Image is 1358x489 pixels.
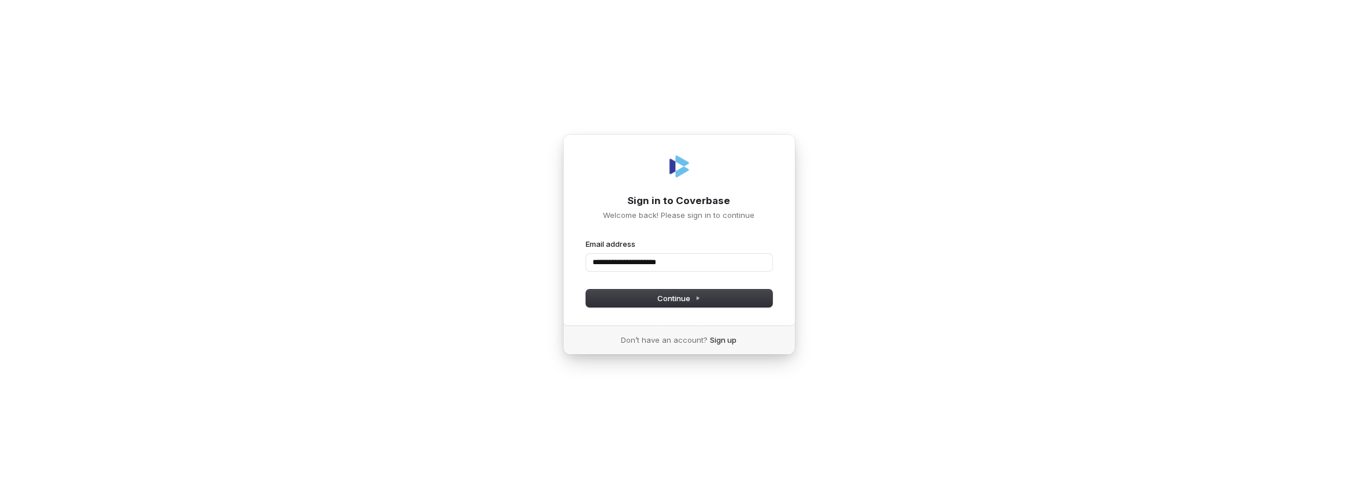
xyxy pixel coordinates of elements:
[586,210,772,220] p: Welcome back! Please sign in to continue
[621,335,708,345] span: Don’t have an account?
[586,290,772,307] button: Continue
[711,335,737,345] a: Sign up
[586,239,636,249] label: Email address
[586,194,772,208] h1: Sign in to Coverbase
[665,153,693,180] img: Coverbase
[657,293,701,303] span: Continue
